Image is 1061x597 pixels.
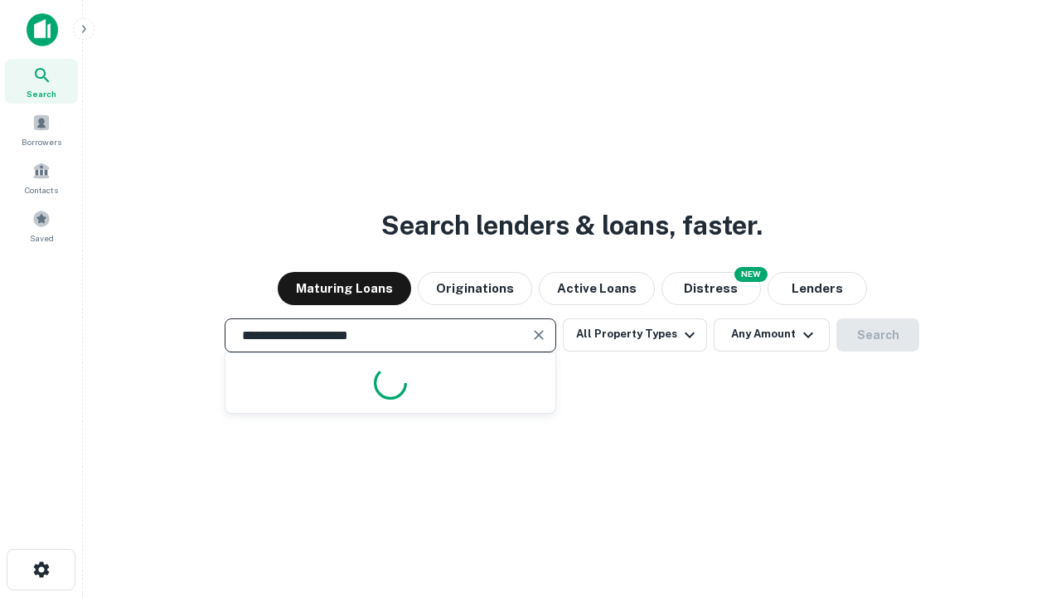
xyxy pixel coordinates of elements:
span: Search [27,87,56,100]
span: Borrowers [22,135,61,148]
button: Maturing Loans [278,272,411,305]
a: Search [5,59,78,104]
a: Contacts [5,155,78,200]
button: Any Amount [714,318,830,352]
img: capitalize-icon.png [27,13,58,46]
span: Contacts [25,183,58,197]
h3: Search lenders & loans, faster. [381,206,763,245]
button: Clear [527,323,550,347]
a: Borrowers [5,107,78,152]
div: NEW [734,267,768,282]
span: Saved [30,231,54,245]
a: Saved [5,203,78,248]
button: Lenders [768,272,867,305]
iframe: Chat Widget [978,464,1061,544]
button: All Property Types [563,318,707,352]
button: Active Loans [539,272,655,305]
button: Originations [418,272,532,305]
button: Search distressed loans with lien and other non-mortgage details. [661,272,761,305]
